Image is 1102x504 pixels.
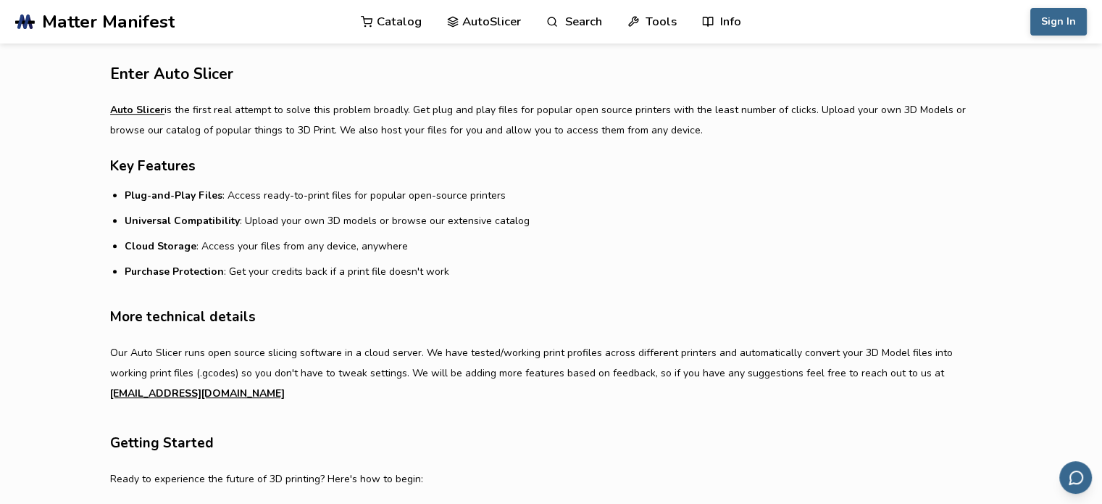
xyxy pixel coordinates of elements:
h3: Key Features [110,155,992,178]
h3: Getting Started [110,432,992,455]
li: : Get your credits back if a print file doesn't work [125,264,992,279]
strong: Purchase Protection [125,265,224,278]
li: : Access your files from any device, anywhere [125,239,992,254]
button: Sign In [1030,8,1087,36]
h2: Enter Auto Slicer [110,63,992,86]
a: Auto Slicer [110,100,164,120]
p: is the first real attempt to solve this problem broadly. Get plug and play files for popular open... [110,100,992,141]
p: Our Auto Slicer runs open source slicing software in a cloud server. We have tested/working print... [110,343,992,404]
li: : Upload your own 3D models or browse our extensive catalog [125,213,992,228]
strong: Universal Compatibility [125,214,240,228]
p: Ready to experience the future of 3D printing? Here's how to begin: [110,469,992,489]
strong: Cloud Storage [125,239,196,253]
h3: More technical details [110,306,992,329]
li: : Access ready-to-print files for popular open-source printers [125,188,992,203]
span: Matter Manifest [42,12,175,32]
strong: Plug-and-Play Files [125,189,222,202]
a: [EMAIL_ADDRESS][DOMAIN_NAME] [110,384,285,404]
button: Send feedback via email [1059,461,1092,494]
